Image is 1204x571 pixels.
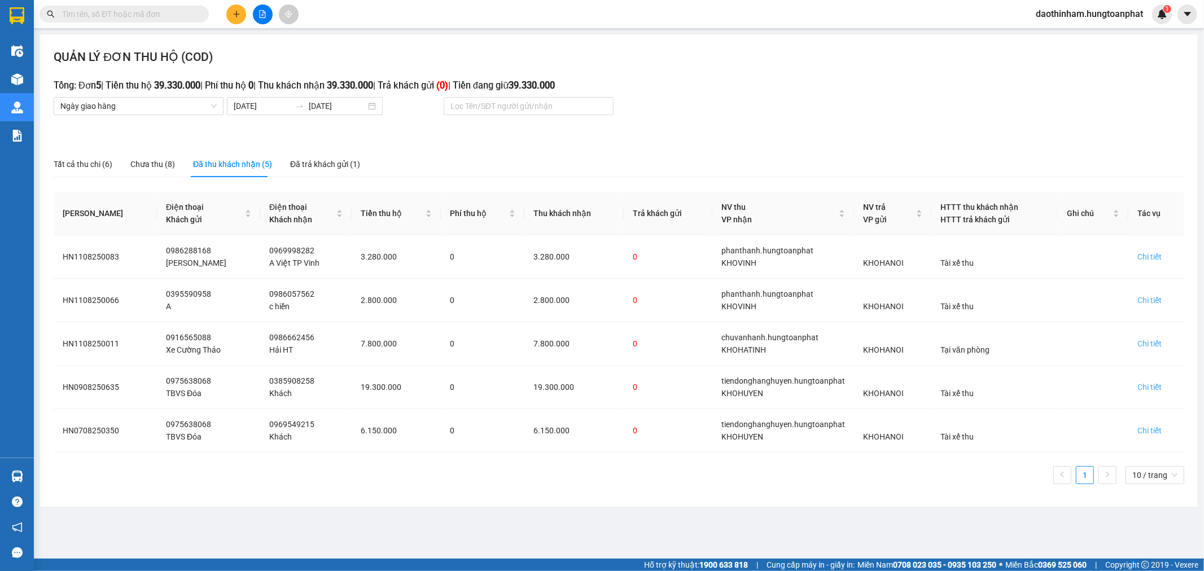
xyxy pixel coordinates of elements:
[166,376,211,385] span: 0975638068
[1067,207,1111,219] span: Ghi chú
[193,158,272,170] div: Đã thu khách nhận (5)
[633,424,703,437] div: 0
[248,80,253,91] b: 0
[721,302,756,311] span: KHOVINH
[1098,466,1117,484] button: right
[1132,467,1177,484] span: 10 / trang
[361,424,432,437] div: 6.150.000
[327,80,373,91] b: 39.330.000
[721,333,818,342] span: chuvanhanh.hungtoanphat
[450,339,454,348] span: 0
[533,294,615,306] div: 2.800.000
[1126,466,1184,484] div: kích thước trang
[940,302,974,311] span: Tài xế thu
[644,559,748,571] span: Hỗ trợ kỹ thuật:
[62,8,195,20] input: Tìm tên, số ĐT hoặc mã đơn
[361,207,423,219] span: Tiền thu hộ
[1137,251,1162,263] div: Chi tiết đơn hàng
[233,10,240,18] span: plus
[863,203,886,212] span: NV trả
[756,559,758,571] span: |
[940,215,1010,224] span: HTTT trả khách gửi
[12,522,23,533] span: notification
[279,5,299,24] button: aim
[940,203,1018,212] span: HTTT thu khách nhận
[863,432,904,441] span: KHOHANOI
[269,258,319,267] span: A Việt TP Vinh
[234,100,291,112] input: Ngày bắt đầu
[12,497,23,507] span: question-circle
[721,203,746,212] span: NV thu
[130,158,175,170] div: Chưa thu (8)
[361,251,432,263] div: 3.280.000
[1005,559,1087,571] span: Miền Bắc
[633,251,703,263] div: 0
[1137,294,1162,306] div: Chi tiết đơn hàng
[1183,9,1193,19] span: caret-down
[54,192,157,235] th: [PERSON_NAME]
[633,337,703,350] div: 0
[863,302,904,311] span: KHOHANOI
[863,258,904,267] span: KHOHANOI
[269,420,314,429] span: 0969549215
[166,389,202,398] span: TBVS Đóa
[624,192,712,235] th: Trả khách gửi
[166,432,202,441] span: TBVS Đóa
[60,98,217,115] span: Ngày giao hàng
[1104,471,1111,478] span: right
[290,158,360,170] div: Đã trả khách gửi (1)
[11,471,23,482] img: warehouse-icon
[269,345,293,354] span: Hải HT
[284,10,292,18] span: aim
[450,383,454,392] span: 0
[863,389,904,398] span: KHOHANOI
[166,258,226,267] span: [PERSON_NAME]
[1053,466,1071,484] li: Trang Trước
[54,48,213,67] h2: QUẢN LÝ ĐƠN THU HỘ (COD)
[721,215,752,224] span: VP nhận
[269,203,307,212] span: Điện thoại
[940,389,974,398] span: Tài xế thu
[1059,471,1066,478] span: left
[1157,9,1167,19] img: icon-new-feature
[166,246,211,255] span: 0986288168
[309,100,366,112] input: Ngày kết thúc
[54,366,157,409] td: HN0908250635
[226,5,246,24] button: plus
[54,78,1184,93] h3: Tổng: Đơn | Tiền thu hộ | Phí thu hộ | Thu khách nhận | Trả khách gửi | Tiền đang giữ
[721,389,763,398] span: KHOHUYEN
[1137,337,1162,350] div: Chi tiết đơn hàng
[47,10,55,18] span: search
[269,246,314,255] span: 0969998282
[1137,381,1162,393] div: Chi tiết đơn hàng
[1098,466,1117,484] li: Trang Kế
[699,560,748,569] strong: 1900 633 818
[166,289,211,298] span: 0395590958
[11,73,23,85] img: warehouse-icon
[166,345,221,354] span: Xe Cường Thảo
[1163,5,1171,13] sup: 1
[166,302,171,311] span: A
[721,289,813,298] span: phanthanh.hungtoanphat
[11,102,23,113] img: warehouse-icon
[1076,466,1094,484] li: 1
[269,432,292,441] span: Khách
[166,333,211,342] span: 0916565088
[1128,192,1184,235] th: Tác vụ
[269,333,314,342] span: 0986662456
[54,235,157,279] td: HN1108250083
[450,426,454,435] span: 0
[11,45,23,57] img: warehouse-icon
[12,547,23,558] span: message
[533,424,615,437] div: 6.150.000
[54,158,112,170] div: Tất cả thu chi (6)
[721,432,763,441] span: KHOHUYEN
[1141,561,1149,569] span: copyright
[940,258,974,267] span: Tài xế thu
[269,376,314,385] span: 0385908258
[533,251,615,263] div: 3.280.000
[269,215,312,224] span: Khách nhận
[1137,424,1162,437] div: Chi tiết đơn hàng
[1038,560,1087,569] strong: 0369 525 060
[1027,7,1152,21] span: daothinham.hungtoanphat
